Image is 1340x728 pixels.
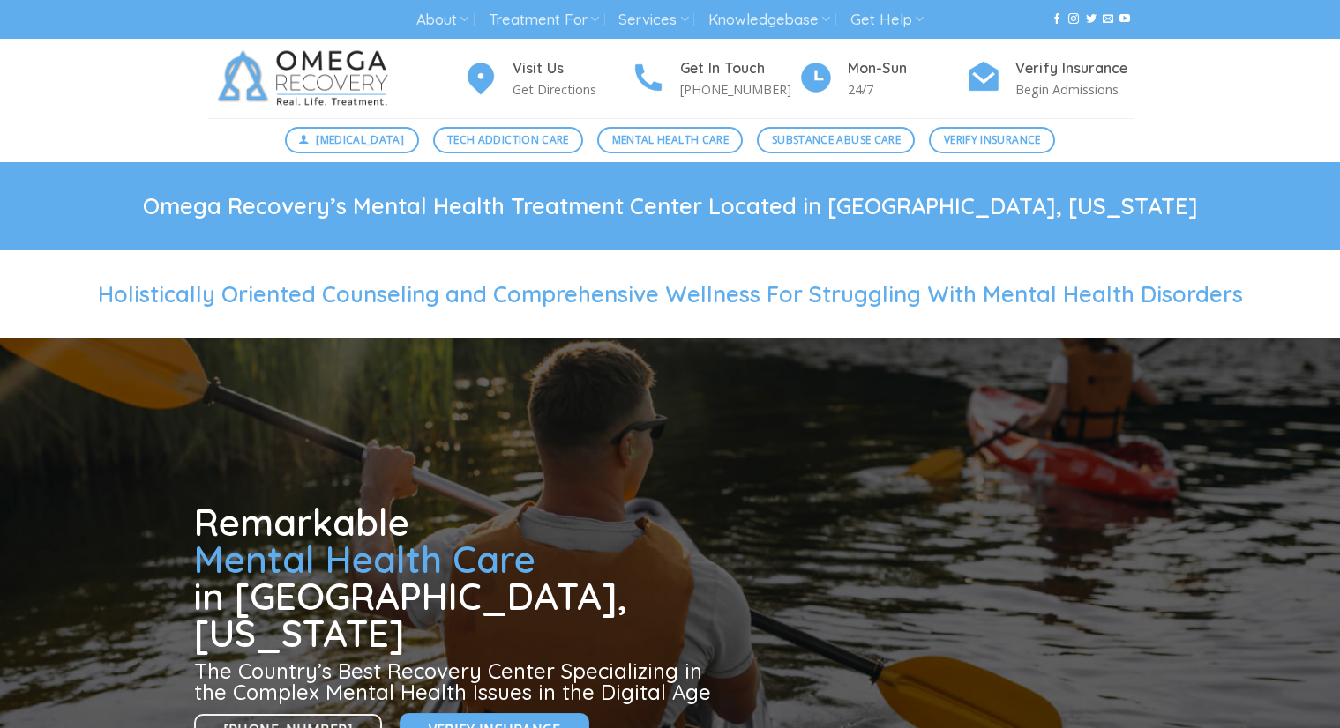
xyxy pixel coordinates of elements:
[929,127,1055,153] a: Verify Insurance
[489,4,599,36] a: Treatment For
[848,79,966,100] p: 24/7
[1052,13,1062,26] a: Follow on Facebook
[966,57,1134,100] a: Verify Insurance Begin Admissions
[194,660,718,702] h3: The Country’s Best Recovery Center Specializing in the Complex Mental Health Issues in the Digita...
[680,79,798,100] p: [PHONE_NUMBER]
[708,4,830,36] a: Knowledgebase
[207,39,406,118] img: Omega Recovery
[463,57,631,100] a: Visit Us Get Directions
[618,4,688,36] a: Services
[316,131,404,148] span: [MEDICAL_DATA]
[612,131,729,148] span: Mental Health Care
[597,127,743,153] a: Mental Health Care
[447,131,569,148] span: Tech Addiction Care
[772,131,901,148] span: Substance Abuse Care
[285,127,419,153] a: [MEDICAL_DATA]
[850,4,924,36] a: Get Help
[513,79,631,100] p: Get Directions
[513,57,631,80] h4: Visit Us
[433,127,584,153] a: Tech Addiction Care
[631,57,798,100] a: Get In Touch [PHONE_NUMBER]
[1086,13,1097,26] a: Follow on Twitter
[944,131,1041,148] span: Verify Insurance
[1119,13,1130,26] a: Follow on YouTube
[680,57,798,80] h4: Get In Touch
[416,4,468,36] a: About
[1015,57,1134,80] h4: Verify Insurance
[757,127,915,153] a: Substance Abuse Care
[98,280,1243,308] span: Holistically Oriented Counseling and Comprehensive Wellness For Struggling With Mental Health Dis...
[1103,13,1113,26] a: Send us an email
[194,504,718,652] h1: Remarkable in [GEOGRAPHIC_DATA], [US_STATE]
[1068,13,1079,26] a: Follow on Instagram
[1015,79,1134,100] p: Begin Admissions
[848,57,966,80] h4: Mon-Sun
[194,536,535,583] span: Mental Health Care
